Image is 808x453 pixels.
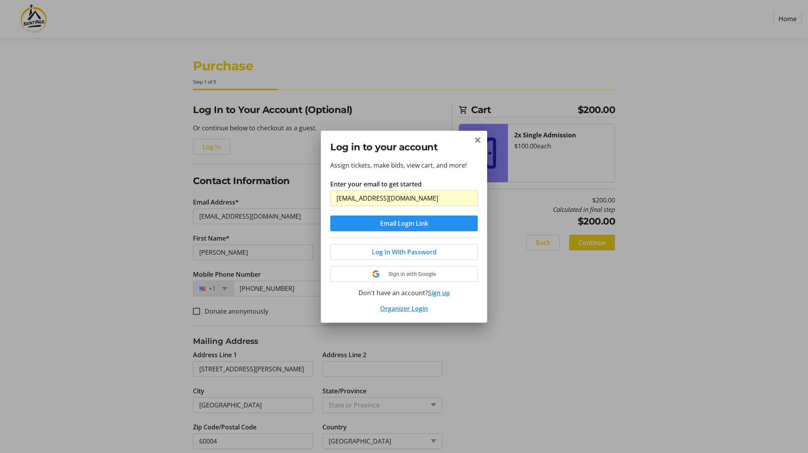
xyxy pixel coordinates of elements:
[330,140,478,154] h2: Log in to your account
[330,244,478,260] button: Log In With Password
[473,135,482,145] button: Close
[372,247,437,257] span: Log In With Password
[380,219,428,228] span: Email Login Link
[388,271,436,277] span: Sign in with Google
[330,190,478,206] input: Email Address
[330,216,478,231] button: Email Login Link
[428,288,450,298] button: Sign up
[330,179,422,189] label: Enter your email to get started
[380,304,428,313] a: Organizer Login
[330,288,478,298] div: Don't have an account?
[330,161,478,170] p: Assign tickets, make bids, view cart, and more!
[330,266,478,282] button: Sign in with Google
